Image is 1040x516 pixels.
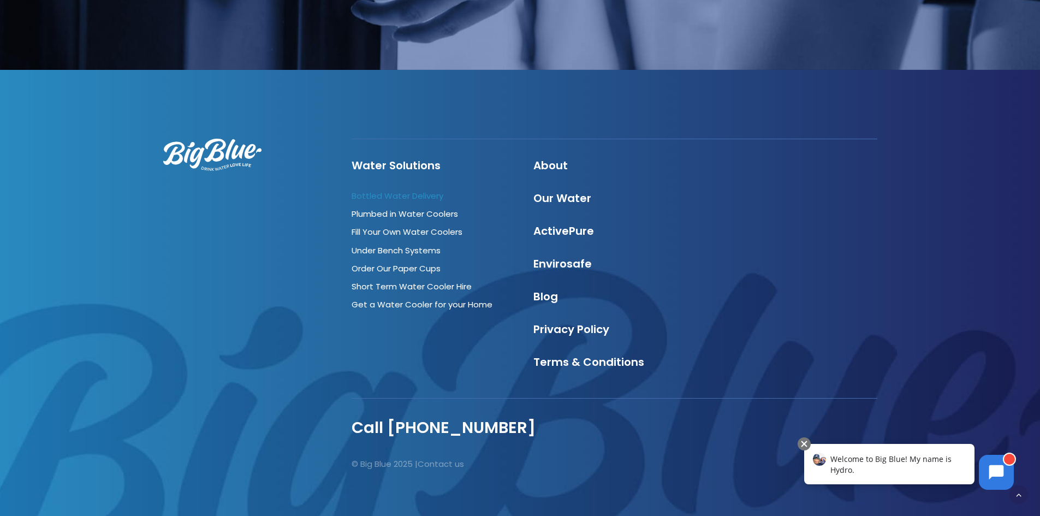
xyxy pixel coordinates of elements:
a: Terms & Conditions [533,354,644,370]
iframe: Chatbot [793,435,1025,501]
a: Short Term Water Cooler Hire [352,281,472,292]
a: Bottled Water Delivery [352,190,443,201]
a: Get a Water Cooler for your Home [352,299,492,310]
a: Under Bench Systems [352,245,441,256]
a: Envirosafe [533,256,592,271]
p: © Big Blue 2025 | [352,457,605,471]
a: Order Our Paper Cups [352,263,441,274]
a: Fill Your Own Water Coolers [352,226,462,238]
a: ActivePure [533,223,594,239]
a: Our Water [533,191,591,206]
a: Blog [533,289,558,304]
a: About [533,158,568,173]
a: Plumbed in Water Coolers [352,208,458,220]
h4: Water Solutions [352,159,514,172]
a: Privacy Policy [533,322,609,337]
a: Contact us [418,458,464,470]
a: Call [PHONE_NUMBER] [352,417,536,438]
